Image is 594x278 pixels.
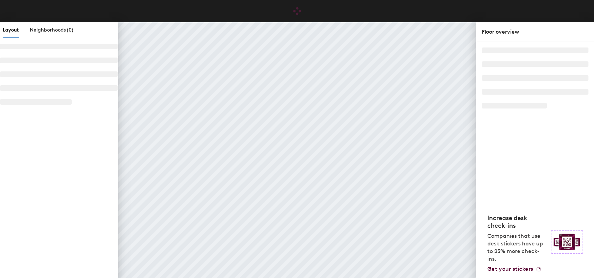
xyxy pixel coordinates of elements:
[551,230,583,254] img: Sticker logo
[487,266,541,272] a: Get your stickers
[482,28,588,36] div: Floor overview
[487,214,547,229] h4: Increase desk check-ins
[487,232,547,263] p: Companies that use desk stickers have up to 25% more check-ins.
[3,27,19,33] span: Layout
[487,266,533,272] span: Get your stickers
[30,27,73,33] span: Neighborhoods (0)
